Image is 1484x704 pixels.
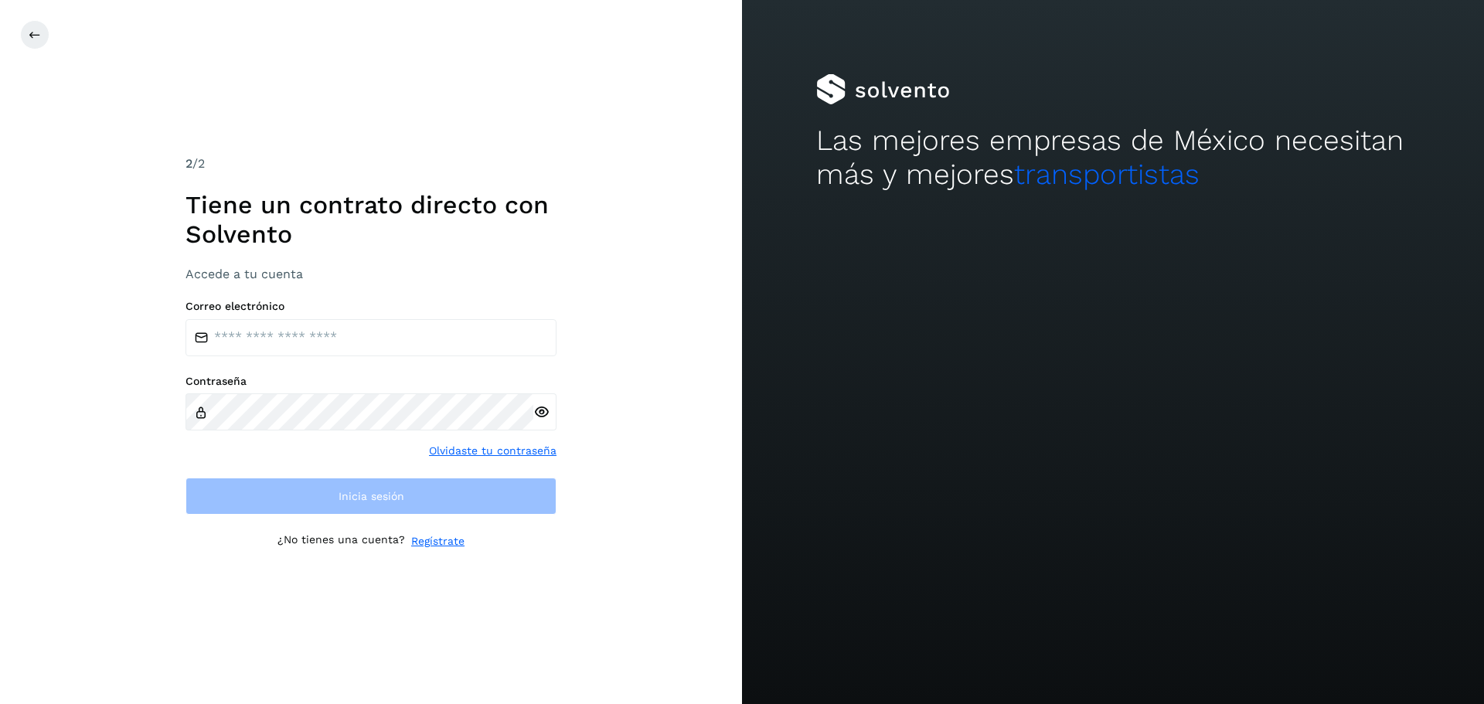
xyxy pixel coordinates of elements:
[816,124,1410,192] h2: Las mejores empresas de México necesitan más y mejores
[277,533,405,549] p: ¿No tienes una cuenta?
[185,375,556,388] label: Contraseña
[1014,158,1200,191] span: transportistas
[185,267,556,281] h3: Accede a tu cuenta
[185,156,192,171] span: 2
[185,155,556,173] div: /2
[339,491,404,502] span: Inicia sesión
[411,533,465,549] a: Regístrate
[185,300,556,313] label: Correo electrónico
[185,478,556,515] button: Inicia sesión
[429,443,556,459] a: Olvidaste tu contraseña
[185,190,556,250] h1: Tiene un contrato directo con Solvento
